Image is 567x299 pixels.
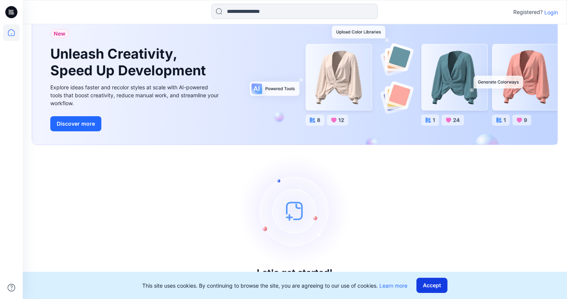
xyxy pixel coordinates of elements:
div: Explore ideas faster and recolor styles at scale with AI-powered tools that boost creativity, red... [50,83,221,107]
h3: Let's get started! [257,268,333,278]
a: Discover more [50,116,221,131]
h1: Unleash Creativity, Speed Up Development [50,46,209,78]
p: Registered? [513,8,543,17]
p: This site uses cookies. By continuing to browse the site, you are agreeing to our use of cookies. [142,282,407,290]
img: empty-state-image.svg [238,154,352,268]
p: Login [544,8,558,16]
button: Accept [416,278,447,293]
span: New [54,29,65,38]
a: Learn more [379,282,407,289]
button: Discover more [50,116,101,131]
